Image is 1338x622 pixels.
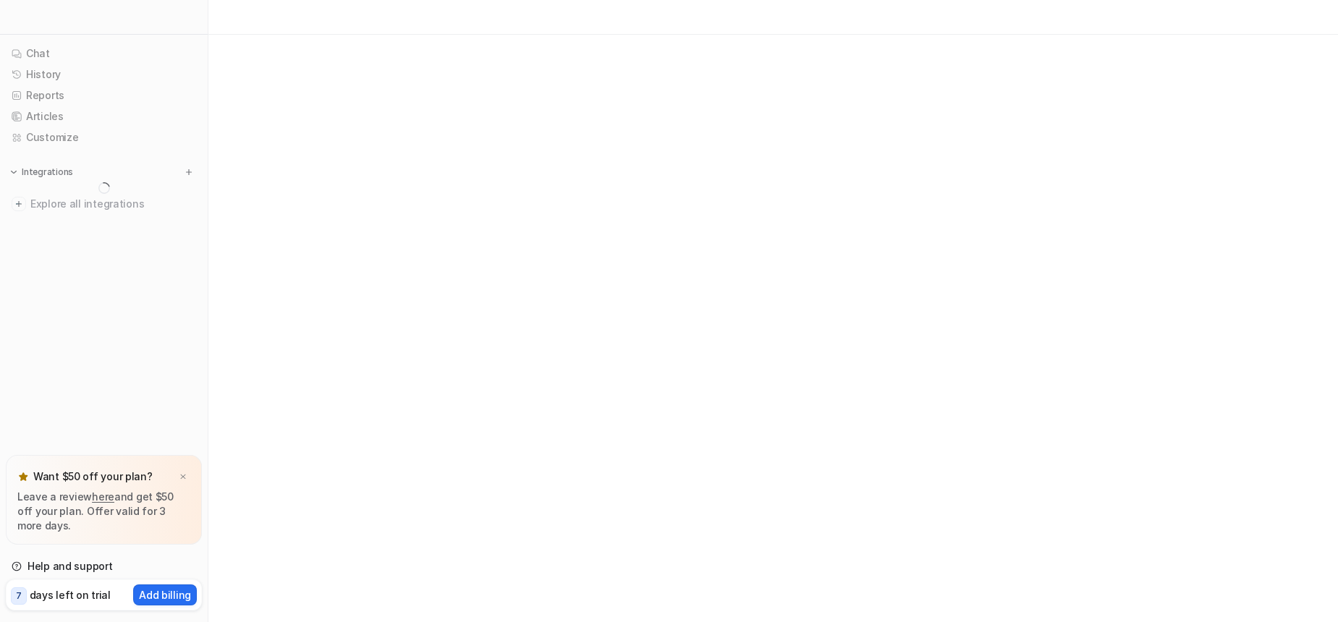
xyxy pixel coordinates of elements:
a: Help and support [6,556,202,576]
img: expand menu [9,167,19,177]
p: Want $50 off your plan? [33,469,153,484]
img: star [17,471,29,482]
span: Explore all integrations [30,192,196,216]
p: Integrations [22,166,73,178]
a: Explore all integrations [6,194,202,214]
a: here [92,490,114,503]
img: x [179,472,187,482]
p: days left on trial [30,587,111,602]
img: menu_add.svg [184,167,194,177]
button: Integrations [6,165,77,179]
a: Articles [6,106,202,127]
a: Reports [6,85,202,106]
p: Add billing [139,587,191,602]
a: Customize [6,127,202,148]
button: Add billing [133,584,197,605]
p: 7 [16,589,22,602]
p: Leave a review and get $50 off your plan. Offer valid for 3 more days. [17,490,190,533]
a: Chat [6,43,202,64]
img: explore all integrations [12,197,26,211]
a: History [6,64,202,85]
